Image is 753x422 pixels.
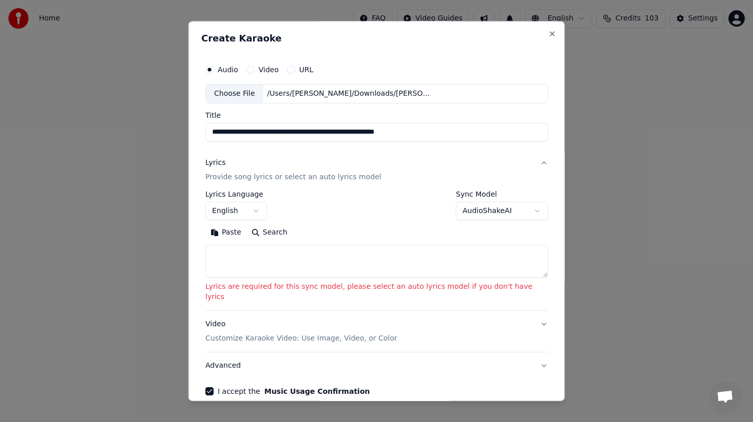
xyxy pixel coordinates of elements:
[205,333,397,344] p: Customize Karaoke Video: Use Image, Video, or Color
[205,150,548,191] button: LyricsProvide song lyrics or select an auto lyrics model
[205,191,548,310] div: LyricsProvide song lyrics or select an auto lyrics model
[205,311,548,352] button: VideoCustomize Karaoke Video: Use Image, Video, or Color
[258,66,278,73] label: Video
[205,282,548,302] p: Lyrics are required for this sync model, please select an auto lyrics model if you don't have lyrics
[299,66,313,73] label: URL
[206,85,263,103] div: Choose File
[201,34,552,43] h2: Create Karaoke
[205,191,267,198] label: Lyrics Language
[205,158,225,168] div: Lyrics
[264,388,369,395] button: I accept the
[205,112,548,119] label: Title
[456,191,548,198] label: Sync Model
[246,224,292,241] button: Search
[218,66,238,73] label: Audio
[263,89,437,99] div: /Users/[PERSON_NAME]/Downloads/[PERSON_NAME] Be Lifted Higher (feat. [PERSON_NAME]) _ Bridge Wors...
[218,388,370,395] label: I accept the
[205,224,246,241] button: Paste
[205,319,397,344] div: Video
[205,352,548,379] button: Advanced
[205,172,381,182] p: Provide song lyrics or select an auto lyrics model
